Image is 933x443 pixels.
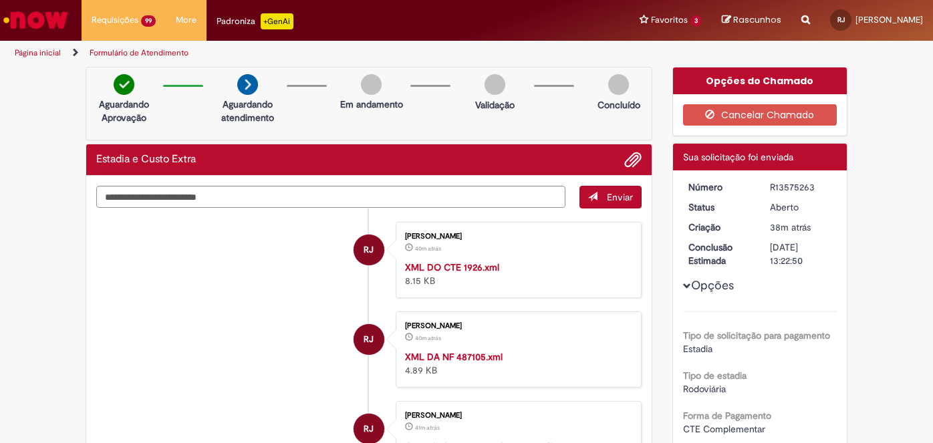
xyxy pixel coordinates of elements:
[405,322,628,330] div: [PERSON_NAME]
[770,220,832,234] div: 29/09/2025 09:22:45
[683,151,793,163] span: Sua solicitação foi enviada
[15,47,61,58] a: Página inicial
[678,220,761,234] dt: Criação
[354,235,384,265] div: Renato Junior
[405,233,628,241] div: [PERSON_NAME]
[92,13,138,27] span: Requisições
[90,47,188,58] a: Formulário de Atendimento
[92,98,156,124] p: Aguardando Aprovação
[678,180,761,194] dt: Número
[597,98,640,112] p: Concluído
[678,241,761,267] dt: Conclusão Estimada
[485,74,505,95] img: img-circle-grey.png
[415,424,440,432] span: 41m atrás
[217,13,293,29] div: Padroniza
[361,74,382,95] img: img-circle-grey.png
[651,13,688,27] span: Favoritos
[237,74,258,95] img: arrow-next.png
[683,343,712,355] span: Estadia
[770,180,832,194] div: R13575263
[683,104,837,126] button: Cancelar Chamado
[678,200,761,214] dt: Status
[96,186,565,208] textarea: Digite sua mensagem aqui...
[733,13,781,26] span: Rascunhos
[141,15,156,27] span: 99
[415,334,441,342] time: 29/09/2025 09:19:57
[770,200,832,214] div: Aberto
[1,7,70,33] img: ServiceNow
[608,74,629,95] img: img-circle-grey.png
[683,370,747,382] b: Tipo de estadia
[690,15,702,27] span: 3
[475,98,515,112] p: Validação
[96,154,196,166] h2: Estadia e Custo Extra Histórico de tíquete
[340,98,403,111] p: Em andamento
[579,186,642,208] button: Enviar
[415,424,440,432] time: 29/09/2025 09:19:50
[683,383,726,395] span: Rodoviária
[354,324,384,355] div: Renato Junior
[364,323,374,355] span: RJ
[770,241,832,267] div: [DATE] 13:22:50
[624,151,642,168] button: Adicionar anexos
[215,98,280,124] p: Aguardando atendimento
[405,350,628,377] div: 4.89 KB
[114,74,134,95] img: check-circle-green.png
[415,245,441,253] span: 40m atrás
[837,15,845,24] span: RJ
[683,410,771,422] b: Forma de Pagamento
[10,41,612,65] ul: Trilhas de página
[415,334,441,342] span: 40m atrás
[364,234,374,266] span: RJ
[405,351,503,363] a: XML DA NF 487105.xml
[673,67,847,94] div: Opções do Chamado
[683,329,830,341] b: Tipo de solicitação para pagamento
[770,221,811,233] span: 38m atrás
[405,261,628,287] div: 8.15 KB
[405,261,499,273] a: XML DO CTE 1926.xml
[722,14,781,27] a: Rascunhos
[261,13,293,29] p: +GenAi
[683,423,765,435] span: CTE Complementar
[405,412,628,420] div: [PERSON_NAME]
[415,245,441,253] time: 29/09/2025 09:20:04
[607,191,633,203] span: Enviar
[855,14,923,25] span: [PERSON_NAME]
[176,13,196,27] span: More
